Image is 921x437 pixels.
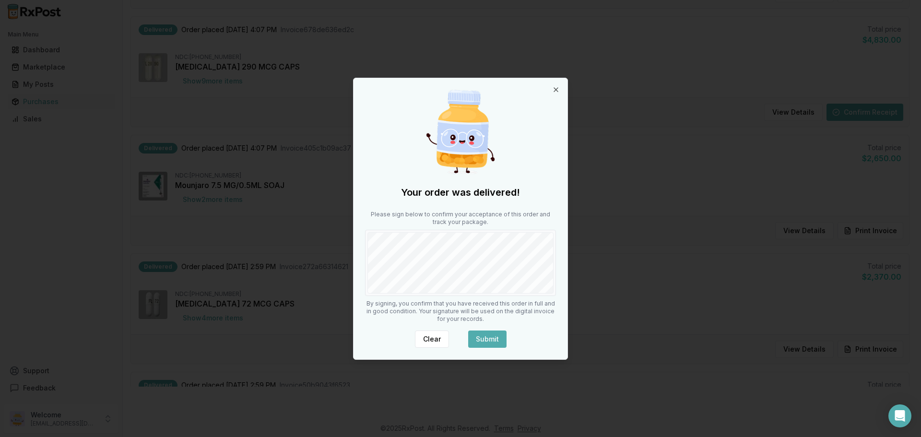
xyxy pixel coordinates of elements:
[415,331,449,348] button: Clear
[468,331,507,348] button: Submit
[365,300,556,323] p: By signing, you confirm that you have received this order in full and in good condition. Your sig...
[414,86,507,178] img: Happy Pill Bottle
[365,211,556,226] p: Please sign below to confirm your acceptance of this order and track your package.
[365,186,556,199] h2: Your order was delivered!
